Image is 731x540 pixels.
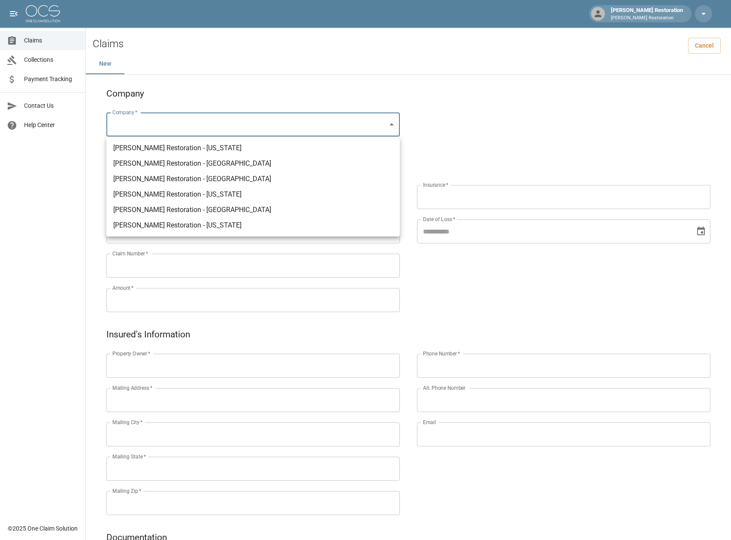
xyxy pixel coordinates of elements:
li: [PERSON_NAME] Restoration - [US_STATE] [106,140,400,156]
li: [PERSON_NAME] Restoration - [GEOGRAPHIC_DATA] [106,171,400,187]
li: [PERSON_NAME] Restoration - [US_STATE] [106,187,400,202]
li: [PERSON_NAME] Restoration - [GEOGRAPHIC_DATA] [106,202,400,218]
li: [PERSON_NAME] Restoration - [GEOGRAPHIC_DATA] [106,156,400,171]
li: [PERSON_NAME] Restoration - [US_STATE] [106,218,400,233]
